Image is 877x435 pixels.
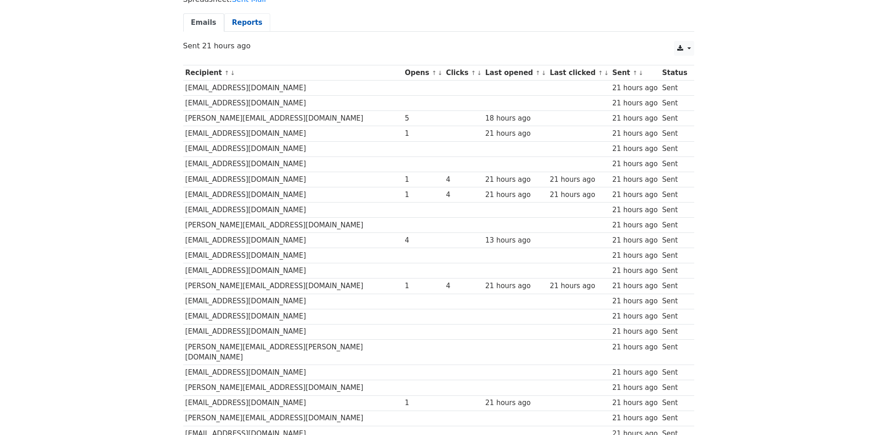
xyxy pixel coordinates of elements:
div: 21 hours ago [612,250,658,261]
td: [EMAIL_ADDRESS][DOMAIN_NAME] [183,126,403,141]
td: Sent [660,278,689,294]
td: [PERSON_NAME][EMAIL_ADDRESS][DOMAIN_NAME] [183,380,403,395]
div: 1 [405,174,441,185]
a: Emails [183,13,224,32]
td: Sent [660,263,689,278]
td: Sent [660,365,689,380]
div: 1 [405,281,441,291]
div: 21 hours ago [485,128,545,139]
td: Sent [660,141,689,157]
td: [PERSON_NAME][EMAIL_ADDRESS][DOMAIN_NAME] [183,111,403,126]
a: Reports [224,13,270,32]
a: ↑ [633,70,638,76]
td: Sent [660,233,689,248]
td: Sent [660,380,689,395]
td: [EMAIL_ADDRESS][DOMAIN_NAME] [183,294,403,309]
div: 5 [405,113,441,124]
td: [EMAIL_ADDRESS][DOMAIN_NAME] [183,172,403,187]
div: 21 hours ago [550,174,608,185]
div: 21 hours ago [612,159,658,169]
div: 21 hours ago [485,398,545,408]
div: 21 hours ago [612,281,658,291]
th: Clicks [444,65,483,81]
div: 4 [405,235,441,246]
td: Sent [660,218,689,233]
td: [EMAIL_ADDRESS][DOMAIN_NAME] [183,157,403,172]
td: [EMAIL_ADDRESS][DOMAIN_NAME] [183,233,403,248]
a: ↑ [471,70,476,76]
a: ↑ [224,70,229,76]
td: [EMAIL_ADDRESS][DOMAIN_NAME] [183,187,403,202]
td: [PERSON_NAME][EMAIL_ADDRESS][DOMAIN_NAME] [183,278,403,294]
td: [EMAIL_ADDRESS][DOMAIN_NAME] [183,263,403,278]
td: [PERSON_NAME][EMAIL_ADDRESS][DOMAIN_NAME] [183,218,403,233]
div: 21 hours ago [612,367,658,378]
th: Recipient [183,65,403,81]
div: 1 [405,190,441,200]
td: Sent [660,309,689,324]
th: Status [660,65,689,81]
a: ↑ [535,70,540,76]
td: [PERSON_NAME][EMAIL_ADDRESS][DOMAIN_NAME] [183,411,403,426]
div: 21 hours ago [612,383,658,393]
div: 21 hours ago [485,174,545,185]
div: 21 hours ago [612,266,658,276]
td: Sent [660,202,689,217]
td: Sent [660,411,689,426]
td: [EMAIL_ADDRESS][DOMAIN_NAME] [183,96,403,111]
div: 21 hours ago [612,413,658,423]
td: [EMAIL_ADDRESS][DOMAIN_NAME] [183,141,403,157]
a: ↓ [437,70,442,76]
th: Sent [610,65,660,81]
td: Sent [660,395,689,411]
div: 21 hours ago [612,235,658,246]
td: Sent [660,111,689,126]
div: 4 [446,174,481,185]
div: 21 hours ago [612,98,658,109]
div: 21 hours ago [612,311,658,322]
div: 21 hours ago [612,342,658,353]
div: 21 hours ago [485,281,545,291]
div: 21 hours ago [612,326,658,337]
th: Opens [402,65,444,81]
td: Sent [660,126,689,141]
div: 21 hours ago [612,296,658,307]
div: 21 hours ago [550,281,608,291]
th: Last clicked [547,65,610,81]
div: 4 [446,281,481,291]
div: 21 hours ago [612,174,658,185]
a: ↓ [604,70,609,76]
div: 4 [446,190,481,200]
td: [EMAIL_ADDRESS][DOMAIN_NAME] [183,365,403,380]
div: 1 [405,398,441,408]
div: 21 hours ago [612,83,658,93]
a: ↓ [639,70,644,76]
td: Sent [660,294,689,309]
a: ↓ [477,70,482,76]
a: ↓ [230,70,235,76]
td: Sent [660,324,689,339]
div: 21 hours ago [612,113,658,124]
td: [EMAIL_ADDRESS][DOMAIN_NAME] [183,81,403,96]
div: 21 hours ago [612,220,658,231]
a: ↑ [598,70,603,76]
td: Sent [660,187,689,202]
div: 21 hours ago [612,398,658,408]
th: Last opened [483,65,547,81]
td: Sent [660,157,689,172]
td: [EMAIL_ADDRESS][DOMAIN_NAME] [183,309,403,324]
a: ↓ [541,70,546,76]
a: ↑ [432,70,437,76]
iframe: Chat Widget [831,391,877,435]
div: 21 hours ago [612,205,658,215]
td: Sent [660,248,689,263]
p: Sent 21 hours ago [183,41,694,51]
div: 21 hours ago [550,190,608,200]
div: 21 hours ago [612,128,658,139]
td: [EMAIL_ADDRESS][DOMAIN_NAME] [183,248,403,263]
td: Sent [660,81,689,96]
td: Sent [660,172,689,187]
td: Sent [660,96,689,111]
div: 18 hours ago [485,113,545,124]
td: [EMAIL_ADDRESS][DOMAIN_NAME] [183,202,403,217]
